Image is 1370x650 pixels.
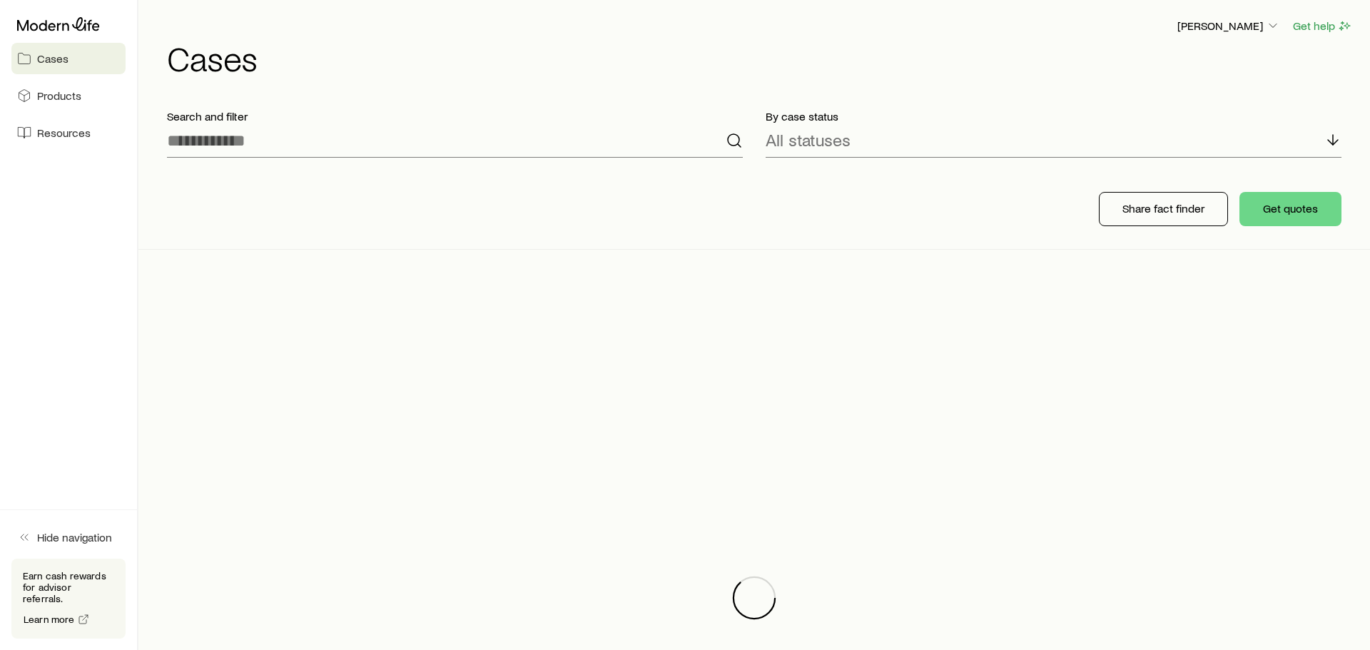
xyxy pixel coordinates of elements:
span: Learn more [24,614,75,624]
a: Resources [11,117,126,148]
a: Cases [11,43,126,74]
button: Hide navigation [11,522,126,553]
button: Get help [1292,18,1353,34]
p: [PERSON_NAME] [1177,19,1280,33]
p: All statuses [766,130,851,150]
button: [PERSON_NAME] [1177,18,1281,35]
p: Search and filter [167,109,743,123]
span: Resources [37,126,91,140]
span: Products [37,88,81,103]
span: Cases [37,51,68,66]
h1: Cases [167,41,1353,75]
a: Products [11,80,126,111]
span: Hide navigation [37,530,112,544]
button: Get quotes [1239,192,1341,226]
div: Earn cash rewards for advisor referrals.Learn more [11,559,126,639]
p: Earn cash rewards for advisor referrals. [23,570,114,604]
p: By case status [766,109,1341,123]
p: Share fact finder [1122,201,1204,215]
button: Share fact finder [1099,192,1228,226]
